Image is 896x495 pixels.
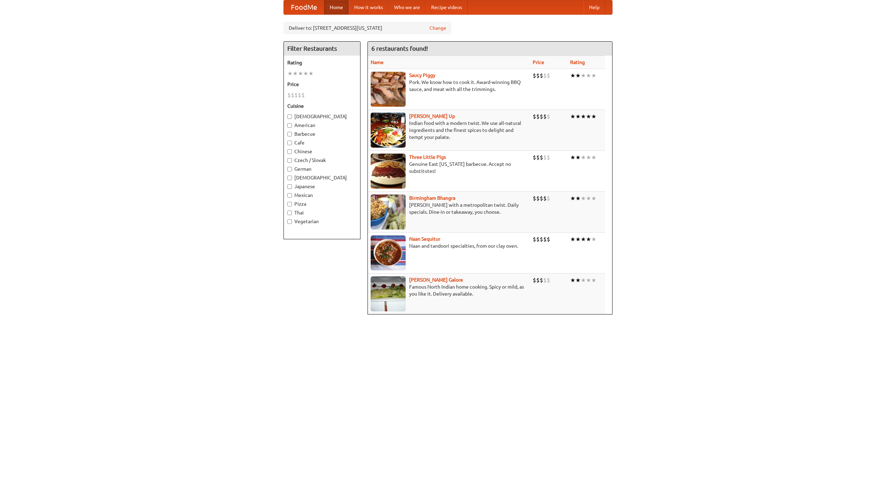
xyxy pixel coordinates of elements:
[287,174,357,181] label: [DEMOGRAPHIC_DATA]
[287,149,292,154] input: Chinese
[287,158,292,163] input: Czech / Slovak
[371,161,527,175] p: Genuine East [US_STATE] barbecue. Accept no substitutes!
[371,283,527,297] p: Famous North Indian home cooking. Spicy or mild, as you like it. Delivery available.
[575,154,581,161] li: ★
[581,195,586,202] li: ★
[409,236,440,242] b: Naan Sequitur
[287,192,357,199] label: Mexican
[324,0,349,14] a: Home
[287,130,357,137] label: Barbecue
[409,72,435,78] a: Saucy Piggy
[287,209,357,216] label: Thai
[287,200,357,207] label: Pizza
[547,235,550,243] li: $
[581,235,586,243] li: ★
[586,113,591,120] li: ★
[287,148,357,155] label: Chinese
[540,113,543,120] li: $
[349,0,388,14] a: How it works
[293,70,298,77] li: ★
[298,91,301,99] li: $
[547,195,550,202] li: $
[570,72,575,79] li: ★
[591,235,596,243] li: ★
[570,113,575,120] li: ★
[586,235,591,243] li: ★
[287,211,292,215] input: Thai
[426,0,468,14] a: Recipe videos
[536,113,540,120] li: $
[291,91,294,99] li: $
[536,195,540,202] li: $
[287,202,292,206] input: Pizza
[287,123,292,128] input: American
[301,91,305,99] li: $
[547,276,550,284] li: $
[543,154,547,161] li: $
[540,154,543,161] li: $
[591,154,596,161] li: ★
[287,102,357,109] h5: Cuisine
[388,0,426,14] a: Who we are
[536,235,540,243] li: $
[371,201,527,215] p: [PERSON_NAME] with a metropolitan twist. Daily specials. Dine-in or takeaway, you choose.
[547,154,550,161] li: $
[533,72,536,79] li: $
[543,276,547,284] li: $
[591,72,596,79] li: ★
[409,277,463,283] a: [PERSON_NAME] Galore
[371,113,406,148] img: curryup.jpg
[543,113,547,120] li: $
[287,219,292,224] input: Vegetarian
[547,72,550,79] li: $
[287,167,292,171] input: German
[371,120,527,141] p: Indian food with a modern twist. We use all-natural ingredients and the finest spices to delight ...
[284,0,324,14] a: FoodMe
[287,183,357,190] label: Japanese
[287,113,357,120] label: [DEMOGRAPHIC_DATA]
[371,235,406,270] img: naansequitur.jpg
[303,70,308,77] li: ★
[586,195,591,202] li: ★
[308,70,314,77] li: ★
[429,24,446,31] a: Change
[287,122,357,129] label: American
[547,113,550,120] li: $
[287,165,357,172] label: German
[591,276,596,284] li: ★
[371,154,406,189] img: littlepigs.jpg
[581,154,586,161] li: ★
[409,113,455,119] a: [PERSON_NAME] Up
[371,59,384,65] a: Name
[371,276,406,311] img: currygalore.jpg
[591,195,596,202] li: ★
[570,154,575,161] li: ★
[371,45,428,52] ng-pluralize: 6 restaurants found!
[586,72,591,79] li: ★
[409,195,455,201] a: Birmingham Bhangra
[371,195,406,229] img: bhangra.jpg
[543,235,547,243] li: $
[575,195,581,202] li: ★
[591,113,596,120] li: ★
[371,242,527,249] p: Naan and tandoori specialties, from our clay oven.
[575,113,581,120] li: ★
[287,139,357,146] label: Cafe
[533,195,536,202] li: $
[287,218,357,225] label: Vegetarian
[575,235,581,243] li: ★
[536,276,540,284] li: $
[287,59,357,66] h5: Rating
[409,154,446,160] a: Three Little Pigs
[540,235,543,243] li: $
[586,276,591,284] li: ★
[583,0,605,14] a: Help
[533,113,536,120] li: $
[570,276,575,284] li: ★
[287,184,292,189] input: Japanese
[540,276,543,284] li: $
[533,59,544,65] a: Price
